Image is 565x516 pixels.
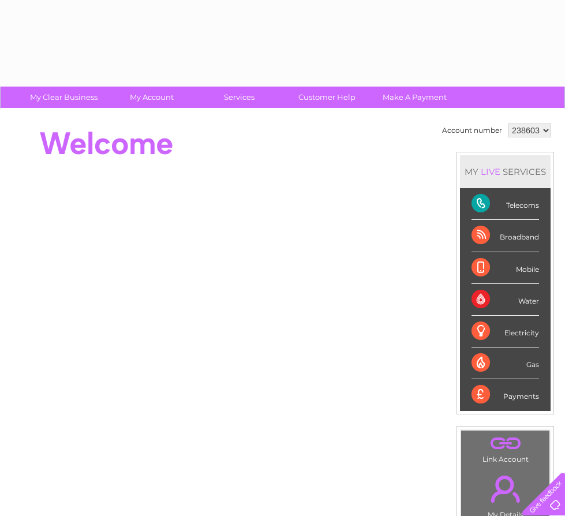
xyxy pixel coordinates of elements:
div: Mobile [472,252,539,284]
div: MY SERVICES [460,155,551,188]
div: Broadband [472,220,539,252]
td: Account number [439,121,505,140]
div: Telecoms [472,188,539,220]
a: My Account [104,87,199,108]
td: Link Account [461,430,550,466]
a: Services [192,87,287,108]
div: Gas [472,347,539,379]
a: Make A Payment [367,87,462,108]
div: Payments [472,379,539,410]
div: LIVE [478,166,503,177]
a: . [464,469,547,509]
a: Customer Help [279,87,375,108]
div: Electricity [472,316,539,347]
a: My Clear Business [16,87,111,108]
a: . [464,433,547,454]
div: Water [472,284,539,316]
